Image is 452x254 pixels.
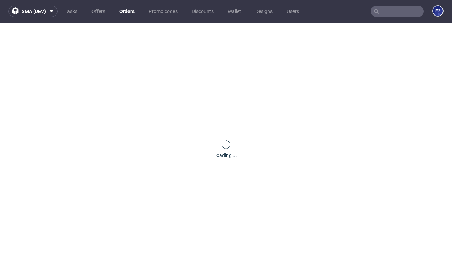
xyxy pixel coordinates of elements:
[282,6,303,17] a: Users
[8,6,58,17] button: sma (dev)
[188,6,218,17] a: Discounts
[60,6,82,17] a: Tasks
[224,6,245,17] a: Wallet
[144,6,182,17] a: Promo codes
[215,152,237,159] div: loading ...
[433,6,443,16] figcaption: e2
[251,6,277,17] a: Designs
[22,9,46,14] span: sma (dev)
[87,6,109,17] a: Offers
[115,6,139,17] a: Orders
